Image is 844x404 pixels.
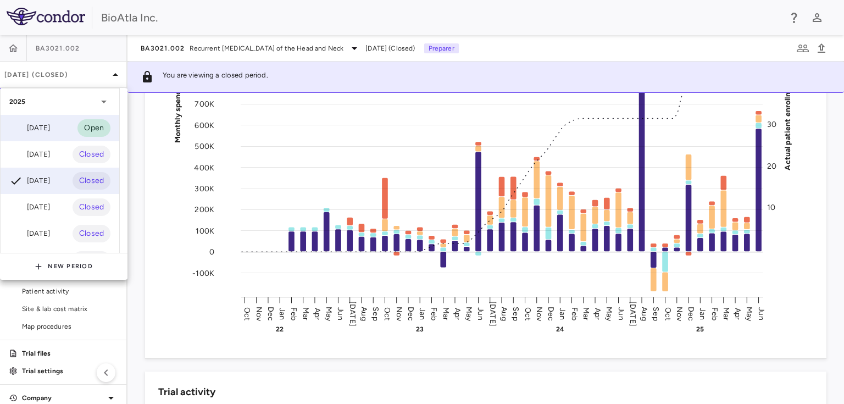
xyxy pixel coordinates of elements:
span: Closed [73,201,110,213]
div: 2025 [1,88,119,115]
div: [DATE] [9,201,50,214]
span: Closed [73,148,110,161]
button: New Period [35,258,93,275]
div: [DATE] [9,121,50,135]
span: Closed [73,175,110,187]
p: 2025 [9,97,26,107]
div: [DATE] [9,227,50,240]
div: [DATE] [9,148,50,161]
span: Open [77,122,110,134]
div: [DATE] [9,174,50,187]
span: Closed [73,228,110,240]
